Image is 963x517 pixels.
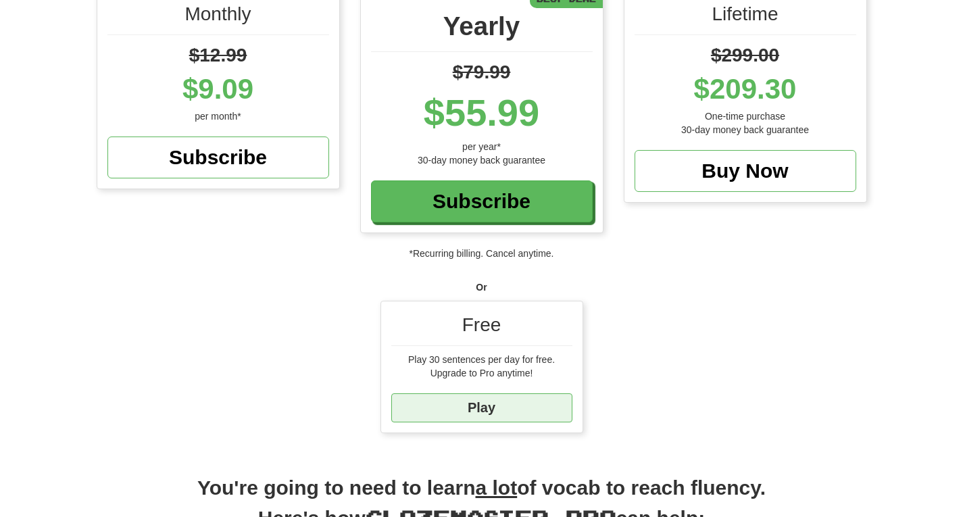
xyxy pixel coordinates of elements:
[391,366,572,380] div: Upgrade to Pro anytime!
[371,86,593,140] div: $55.99
[371,180,593,222] a: Subscribe
[635,150,856,192] a: Buy Now
[371,140,593,153] div: per year*
[476,282,487,293] strong: Or
[107,69,329,109] div: $9.09
[391,353,572,366] div: Play 30 sentences per day for free.
[371,153,593,167] div: 30-day money back guarantee
[371,7,593,52] div: Yearly
[107,1,329,35] div: Monthly
[635,109,856,123] div: One-time purchase
[453,61,511,82] span: $79.99
[189,45,247,66] span: $12.99
[711,45,779,66] span: $299.00
[635,123,856,137] div: 30-day money back guarantee
[391,393,572,422] a: Play
[635,69,856,109] div: $209.30
[635,1,856,35] div: Lifetime
[107,137,329,178] a: Subscribe
[107,109,329,123] div: per month*
[476,476,518,499] u: a lot
[391,312,572,346] div: Free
